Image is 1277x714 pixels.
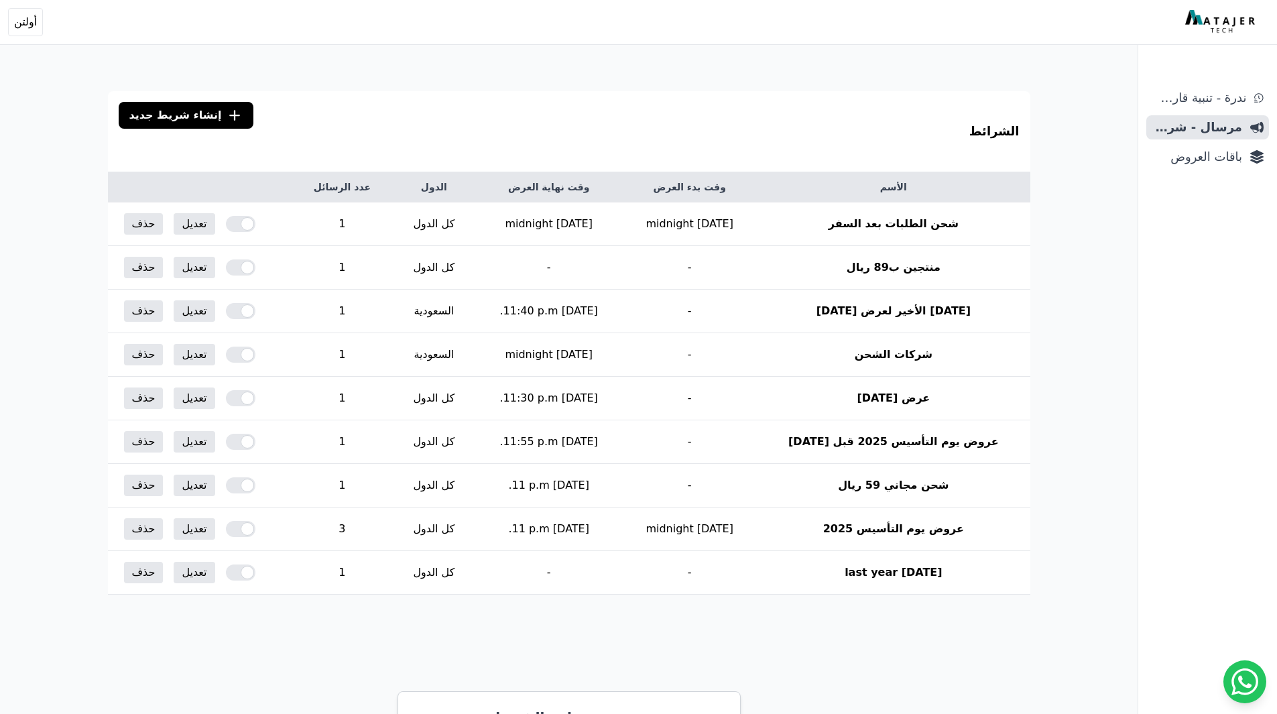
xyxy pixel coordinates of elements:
th: شركات الشحن [757,333,1030,377]
td: - [622,246,757,290]
a: تعديل [174,475,215,496]
span: إنشاء شريط جديد [119,145,254,161]
a: تعديل [174,388,215,409]
td: [DATE] 11 p.m. [475,508,622,551]
td: 1 [292,333,392,377]
button: حذف [124,300,164,322]
span: مرسال - شريط دعاية [1152,118,1242,137]
button: حذف [124,388,164,409]
h3: الشرائط [969,122,1020,141]
td: [DATE] midnight [475,202,622,246]
button: حذف [124,344,164,365]
button: حذف [124,475,164,496]
button: حذف [124,562,164,583]
td: السعودية [392,290,475,333]
th: وقت نهاية العرض [475,172,622,202]
td: 1 [292,464,392,508]
td: 1 [292,377,392,420]
td: كل الدول [392,464,475,508]
td: كل الدول [392,420,475,464]
th: منتجين ب89 ريال [757,246,1030,290]
td: - [475,551,622,595]
td: - [622,551,757,595]
a: تعديل [174,431,215,453]
th: عدد الرسائل [292,172,392,202]
button: أولتن [8,8,43,36]
td: [DATE] 11:55 p.m. [475,420,622,464]
th: عروض يوم التأسيس 2025 قبل [DATE] [757,420,1030,464]
td: [DATE] midnight [475,333,622,377]
td: 1 [292,551,392,595]
td: [DATE] 11 p.m. [475,464,622,508]
td: [DATE] 11:40 p.m. [475,290,622,333]
td: - [622,377,757,420]
td: 1 [292,246,392,290]
td: [DATE] midnight [622,202,757,246]
th: وقت بدء العرض [622,172,757,202]
th: [DATE] الأخير لعرض [DATE] [757,290,1030,333]
td: 1 [292,290,392,333]
th: الأسم [757,172,1030,202]
span: أولتن [14,14,37,30]
td: 1 [292,202,392,246]
th: عرض [DATE] [757,377,1030,420]
td: - [622,464,757,508]
span: إنشاء شريط جديد [129,107,222,123]
th: عروض يوم التأسيس 2025 [757,508,1030,551]
th: last year [DATE] [757,551,1030,595]
td: كل الدول [392,508,475,551]
a: تعديل [174,518,215,540]
button: حذف [124,431,164,453]
a: إنشاء شريط جديد [119,102,254,129]
a: تعديل [174,257,215,278]
td: السعودية [392,333,475,377]
td: كل الدول [392,377,475,420]
td: - [622,420,757,464]
a: تعديل [174,300,215,322]
td: كل الدول [392,202,475,246]
td: 3 [292,508,392,551]
th: شحن مجاني 59 ريال [757,464,1030,508]
img: MatajerTech Logo [1185,10,1258,34]
td: - [622,290,757,333]
a: تعديل [174,562,215,583]
td: كل الدول [392,551,475,595]
td: - [622,333,757,377]
td: - [475,246,622,290]
a: تعديل [174,213,215,235]
span: باقات العروض [1152,147,1242,166]
td: كل الدول [392,246,475,290]
button: حذف [124,518,164,540]
td: 1 [292,420,392,464]
th: الدول [392,172,475,202]
th: شحن الطلبات بعد السفر [757,202,1030,246]
td: [DATE] 11:30 p.m. [475,377,622,420]
a: تعديل [174,344,215,365]
button: حذف [124,213,164,235]
button: حذف [124,257,164,278]
span: ندرة - تنبية قارب علي النفاذ [1152,88,1246,107]
td: [DATE] midnight [622,508,757,551]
